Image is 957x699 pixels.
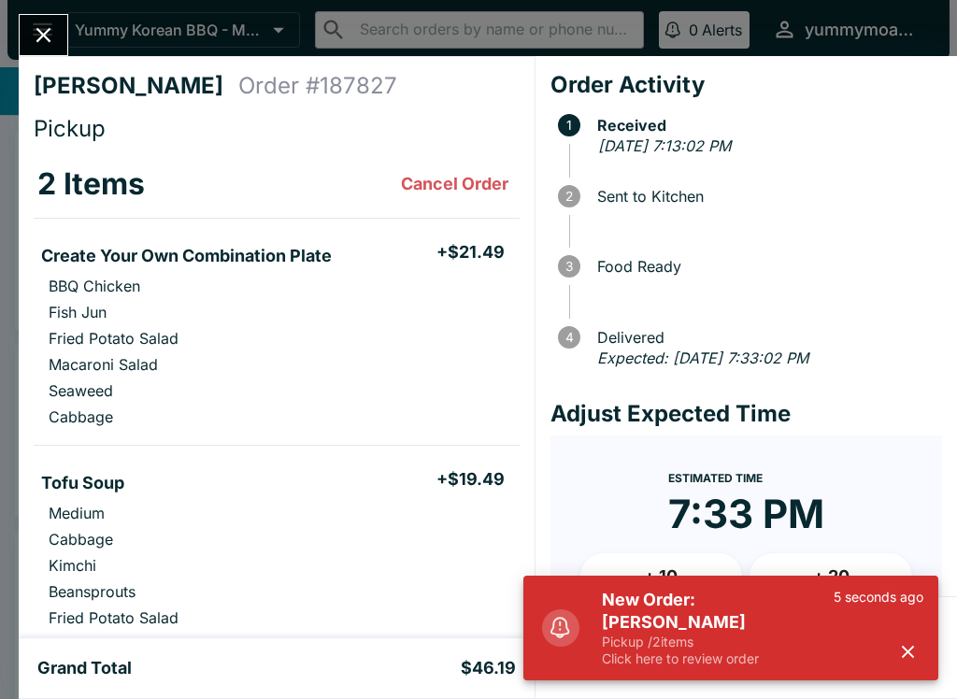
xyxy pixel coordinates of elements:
time: 7:33 PM [668,490,824,538]
em: Expected: [DATE] 7:33:02 PM [597,349,808,367]
h5: Tofu Soup [41,472,124,494]
button: Cancel Order [393,165,516,203]
p: Beansprouts [49,582,136,601]
text: 4 [564,330,573,345]
p: Medium [49,504,105,522]
p: BBQ Chicken [49,277,140,295]
table: orders table [34,150,520,646]
p: Seaweed [49,381,113,400]
h3: 2 Items [37,165,145,203]
h5: + $21.49 [436,241,505,264]
h5: + $19.49 [436,468,505,491]
text: 1 [566,118,572,133]
p: Fried Potato Salad [49,608,179,627]
em: [DATE] 7:13:02 PM [598,136,731,155]
h5: $46.19 [461,657,516,679]
h5: Create Your Own Combination Plate [41,245,332,267]
h4: Order # 187827 [238,72,397,100]
p: Cabbage [49,407,113,426]
h4: Adjust Expected Time [550,400,942,428]
button: + 10 [580,553,743,600]
h5: Grand Total [37,657,132,679]
span: Food Ready [588,258,942,275]
text: 3 [565,259,573,274]
p: Macaroni Salad [49,355,158,374]
h5: New Order: [PERSON_NAME] [602,589,834,634]
span: Sent to Kitchen [588,188,942,205]
p: Fish Jun [49,303,107,321]
p: 5 seconds ago [834,589,923,606]
button: + 20 [750,553,912,600]
h4: [PERSON_NAME] [34,72,238,100]
p: Kimchi [49,556,96,575]
span: Pickup [34,115,106,142]
span: Received [588,117,942,134]
button: Close [20,15,67,55]
p: Click here to review order [602,650,834,667]
p: Pickup / 2 items [602,634,834,650]
p: Fried Potato Salad [49,329,179,348]
text: 2 [565,189,573,204]
span: Estimated Time [668,471,763,485]
h4: Order Activity [550,71,942,99]
p: Cabbage [49,530,113,549]
span: Delivered [588,329,942,346]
